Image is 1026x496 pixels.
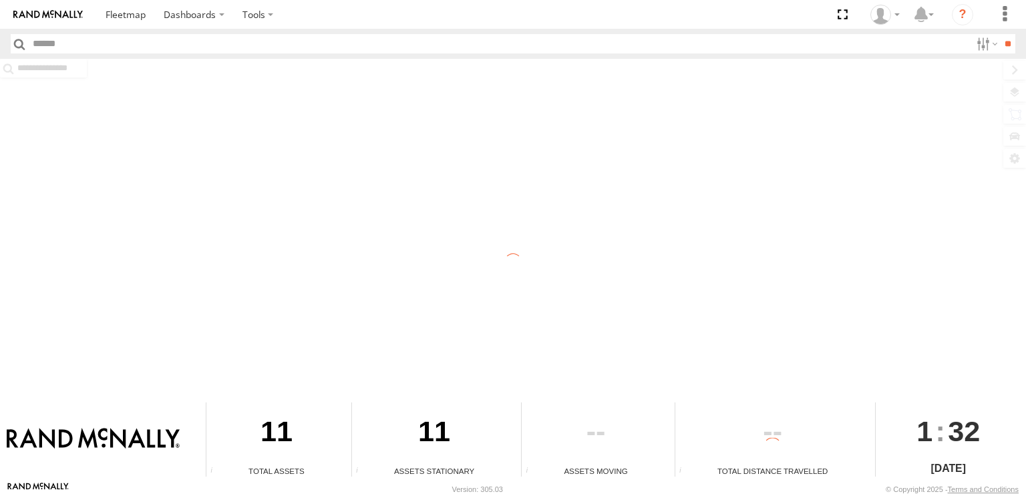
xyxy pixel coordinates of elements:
[948,485,1019,493] a: Terms and Conditions
[7,483,69,496] a: Visit our Website
[522,465,669,477] div: Assets Moving
[352,465,516,477] div: Assets Stationary
[13,10,83,19] img: rand-logo.svg
[876,402,1021,460] div: :
[675,467,695,477] div: Total distance travelled by all assets within specified date range and applied filters
[675,465,870,477] div: Total Distance Travelled
[352,467,372,477] div: Total number of assets current stationary.
[206,465,347,477] div: Total Assets
[206,402,347,465] div: 11
[876,461,1021,477] div: [DATE]
[952,4,973,25] i: ?
[886,485,1019,493] div: © Copyright 2025 -
[522,467,542,477] div: Total number of assets current in transit.
[971,34,1000,53] label: Search Filter Options
[866,5,904,25] div: Valeo Dash
[452,485,503,493] div: Version: 305.03
[916,402,932,460] span: 1
[352,402,516,465] div: 11
[948,402,980,460] span: 32
[206,467,226,477] div: Total number of Enabled Assets
[7,428,180,451] img: Rand McNally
